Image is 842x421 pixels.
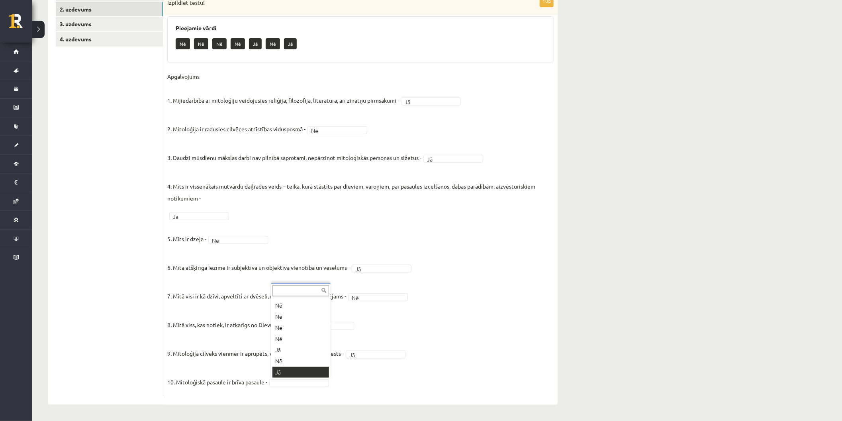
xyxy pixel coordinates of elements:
[272,300,329,311] div: Nē
[272,345,329,356] div: Jā
[272,333,329,345] div: Nē
[272,356,329,367] div: Nē
[272,367,329,378] div: Jā
[272,311,329,322] div: Nē
[272,322,329,333] div: Nē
